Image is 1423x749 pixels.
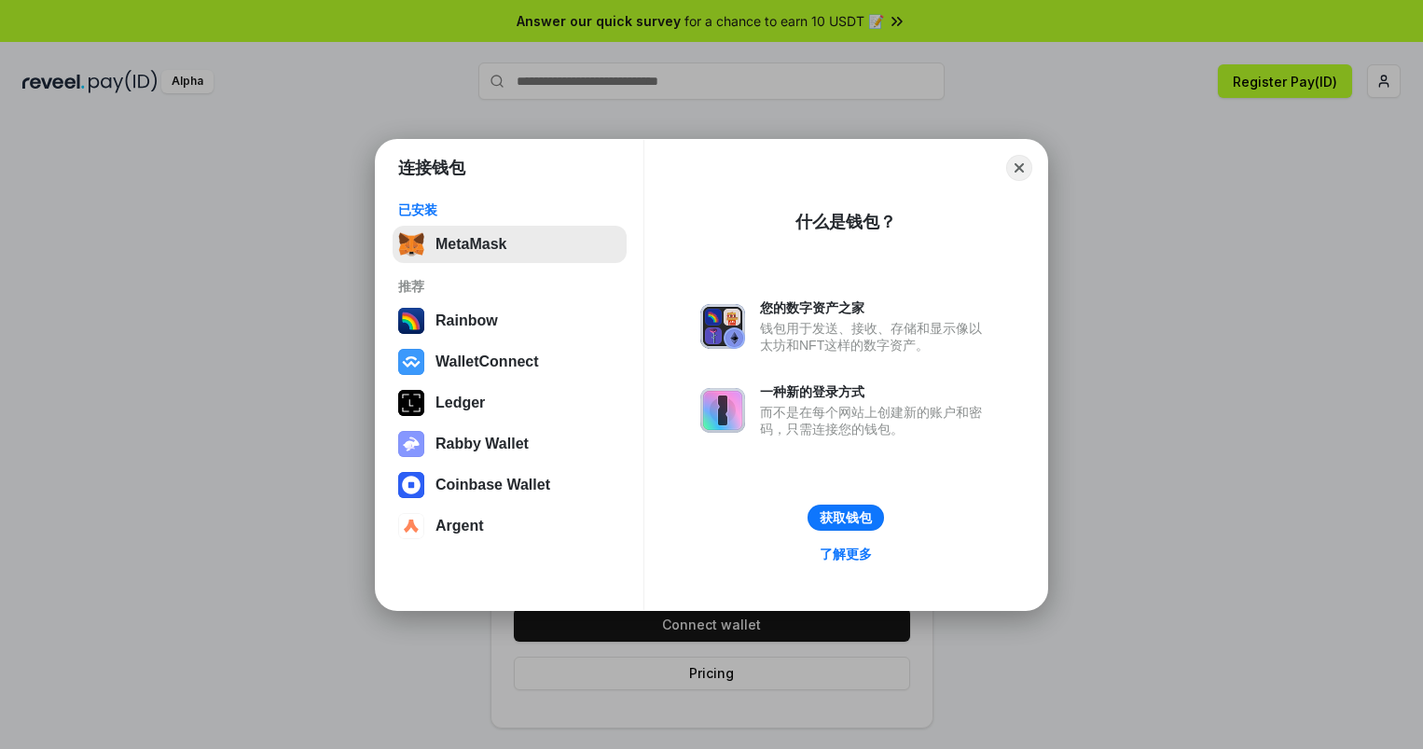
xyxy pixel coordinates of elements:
div: Rabby Wallet [435,436,529,452]
button: WalletConnect [393,343,627,381]
img: svg+xml,%3Csvg%20width%3D%2228%22%20height%3D%2228%22%20viewBox%3D%220%200%2028%2028%22%20fill%3D... [398,513,424,539]
h1: 连接钱包 [398,157,465,179]
img: svg+xml,%3Csvg%20width%3D%2228%22%20height%3D%2228%22%20viewBox%3D%220%200%2028%2028%22%20fill%3D... [398,349,424,375]
button: MetaMask [393,226,627,263]
div: 什么是钱包？ [795,211,896,233]
button: Ledger [393,384,627,422]
div: WalletConnect [435,354,539,370]
div: Rainbow [435,312,498,329]
button: 获取钱包 [808,505,884,531]
div: 您的数字资产之家 [760,299,991,316]
img: svg+xml,%3Csvg%20xmlns%3D%22http%3A%2F%2Fwww.w3.org%2F2000%2Fsvg%22%20width%3D%2228%22%20height%3... [398,390,424,416]
div: 而不是在每个网站上创建新的账户和密码，只需连接您的钱包。 [760,404,991,437]
div: 推荐 [398,278,621,295]
button: Argent [393,507,627,545]
button: Coinbase Wallet [393,466,627,504]
img: svg+xml,%3Csvg%20width%3D%22120%22%20height%3D%22120%22%20viewBox%3D%220%200%20120%20120%22%20fil... [398,308,424,334]
div: Ledger [435,395,485,411]
img: svg+xml,%3Csvg%20width%3D%2228%22%20height%3D%2228%22%20viewBox%3D%220%200%2028%2028%22%20fill%3D... [398,472,424,498]
img: svg+xml,%3Csvg%20fill%3D%22none%22%20height%3D%2233%22%20viewBox%3D%220%200%2035%2033%22%20width%... [398,231,424,257]
div: Argent [435,518,484,534]
div: 了解更多 [820,546,872,562]
div: 一种新的登录方式 [760,383,991,400]
button: Rainbow [393,302,627,340]
div: MetaMask [435,236,506,253]
img: svg+xml,%3Csvg%20xmlns%3D%22http%3A%2F%2Fwww.w3.org%2F2000%2Fsvg%22%20fill%3D%22none%22%20viewBox... [398,431,424,457]
button: Close [1006,155,1032,181]
img: svg+xml,%3Csvg%20xmlns%3D%22http%3A%2F%2Fwww.w3.org%2F2000%2Fsvg%22%20fill%3D%22none%22%20viewBox... [700,304,745,349]
div: 钱包用于发送、接收、存储和显示像以太坊和NFT这样的数字资产。 [760,320,991,354]
div: 获取钱包 [820,509,872,526]
div: Coinbase Wallet [435,477,550,493]
button: Rabby Wallet [393,425,627,463]
a: 了解更多 [808,542,883,566]
img: svg+xml,%3Csvg%20xmlns%3D%22http%3A%2F%2Fwww.w3.org%2F2000%2Fsvg%22%20fill%3D%22none%22%20viewBox... [700,388,745,433]
div: 已安装 [398,201,621,218]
